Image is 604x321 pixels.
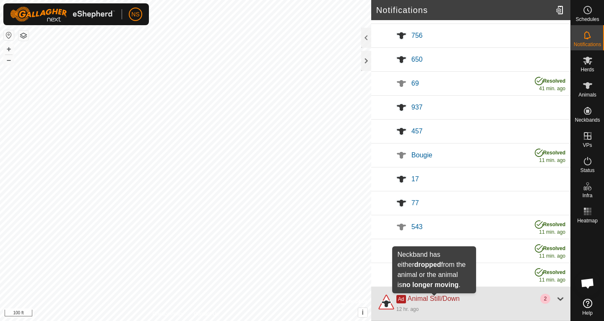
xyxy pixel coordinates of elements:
[575,271,600,296] div: Open chat
[152,310,184,318] a: Privacy Policy
[411,247,423,254] span: 121
[535,146,565,164] div: 11 min. ago
[411,223,423,230] span: 543
[396,305,419,313] div: 12 hr. ago
[575,17,599,22] span: Schedules
[194,310,219,318] a: Contact Us
[543,269,565,275] span: Resolved
[535,75,565,92] div: 41 min. ago
[535,218,565,236] div: 11 min. ago
[535,266,565,284] div: 11 min. ago
[396,295,406,303] span: Ad
[582,193,592,198] span: Infra
[358,308,367,317] button: i
[362,309,364,316] span: i
[411,128,423,135] span: 457
[408,295,460,302] span: Animal Still/Down
[4,55,14,65] button: –
[411,271,423,278] span: 703
[575,117,600,123] span: Neckbands
[411,56,423,63] span: 650
[583,143,592,148] span: VPs
[411,199,419,206] span: 77
[411,104,423,111] span: 937
[411,151,432,159] span: Bougie
[571,295,604,319] a: Help
[543,245,565,251] span: Resolved
[4,30,14,40] button: Reset Map
[543,150,565,156] span: Resolved
[411,175,419,183] span: 17
[376,5,552,15] h2: Notifications
[577,218,598,223] span: Heatmap
[578,92,596,97] span: Animals
[580,168,594,173] span: Status
[582,311,593,316] span: Help
[543,222,565,227] span: Resolved
[574,42,601,47] span: Notifications
[581,67,594,72] span: Herds
[540,294,550,304] div: 2
[411,80,419,87] span: 69
[131,10,139,19] span: NS
[543,78,565,84] span: Resolved
[535,242,565,260] div: 11 min. ago
[411,32,423,39] span: 756
[18,31,29,41] button: Map Layers
[10,7,115,22] img: Gallagher Logo
[4,44,14,54] button: +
